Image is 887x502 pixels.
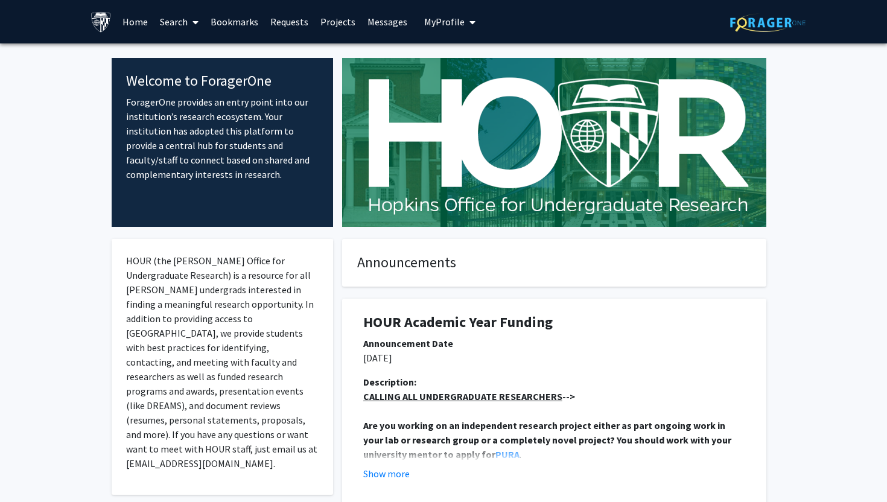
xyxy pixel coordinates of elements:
[264,1,314,43] a: Requests
[363,419,733,460] strong: Are you working on an independent research project either as part ongoing work in your lab or res...
[363,375,745,389] div: Description:
[116,1,154,43] a: Home
[363,390,575,402] strong: -->
[357,254,751,272] h4: Announcements
[342,58,766,227] img: Cover Image
[154,1,205,43] a: Search
[126,72,319,90] h4: Welcome to ForagerOne
[314,1,361,43] a: Projects
[363,466,410,481] button: Show more
[424,16,465,28] span: My Profile
[126,95,319,182] p: ForagerOne provides an entry point into our institution’s research ecosystem. Your institution ha...
[205,1,264,43] a: Bookmarks
[126,253,319,471] p: HOUR (the [PERSON_NAME] Office for Undergraduate Research) is a resource for all [PERSON_NAME] un...
[495,448,520,460] a: PURA
[361,1,413,43] a: Messages
[9,448,51,493] iframe: Chat
[363,336,745,351] div: Announcement Date
[91,11,112,33] img: Johns Hopkins University Logo
[363,390,562,402] u: CALLING ALL UNDERGRADUATE RESEARCHERS
[730,13,806,32] img: ForagerOne Logo
[363,418,745,462] p: .
[363,351,745,365] p: [DATE]
[363,314,745,331] h1: HOUR Academic Year Funding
